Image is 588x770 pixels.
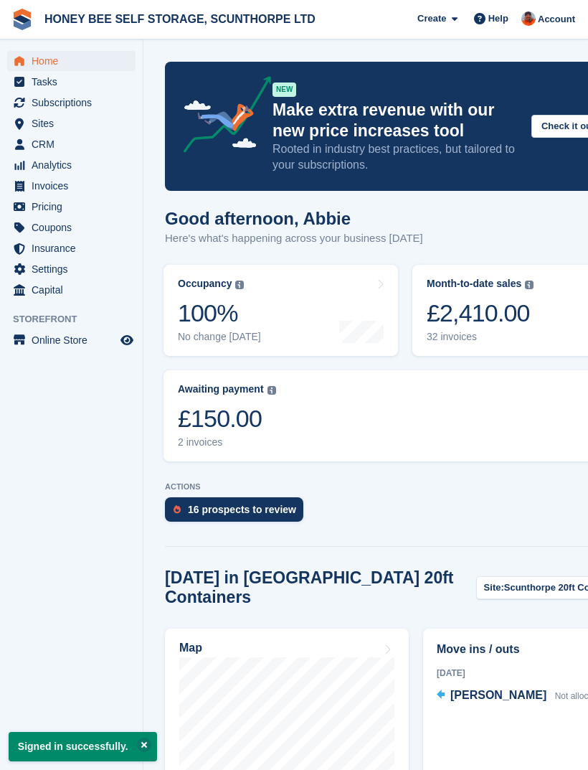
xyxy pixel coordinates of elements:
[174,505,181,514] img: prospect-51fa495bee0391a8d652442698ab0144808aea92771e9ea1ae160a38d050c398.svg
[7,197,136,217] a: menu
[178,299,261,328] div: 100%
[538,12,575,27] span: Account
[7,176,136,196] a: menu
[9,732,157,761] p: Signed in successfully.
[7,280,136,300] a: menu
[488,11,508,26] span: Help
[188,504,296,515] div: 16 prospects to review
[7,217,136,238] a: menu
[450,689,546,701] span: [PERSON_NAME]
[32,197,118,217] span: Pricing
[32,155,118,175] span: Analytics
[163,265,398,356] a: Occupancy 100% No change [DATE]
[13,312,143,327] span: Storefront
[178,383,264,395] div: Awaiting payment
[7,93,136,113] a: menu
[32,51,118,71] span: Home
[165,497,310,529] a: 16 prospects to review
[267,386,276,395] img: icon-info-grey-7440780725fd019a000dd9b08b2336e03edf1995a4989e88bcd33f0948082b44.svg
[521,11,536,26] img: Abbie Tucker
[39,7,321,31] a: HONEY BEE SELF STORAGE, SCUNTHORPE LTD
[235,281,244,289] img: icon-info-grey-7440780725fd019a000dd9b08b2336e03edf1995a4989e88bcd33f0948082b44.svg
[427,299,534,328] div: £2,410.00
[171,76,272,158] img: price-adjustments-announcement-icon-8257ccfd72463d97f412b2fc003d46551f7dbcb40ab6d574587a9cd5c0d94...
[7,113,136,133] a: menu
[32,259,118,279] span: Settings
[7,259,136,279] a: menu
[272,83,296,97] div: NEW
[11,9,33,30] img: stora-icon-8386f47178a22dfd0bd8f6a31ec36ba5ce8667c1dd55bd0f319d3a0aa187defe.svg
[32,238,118,258] span: Insurance
[272,141,520,173] p: Rooted in industry best practices, but tailored to your subscriptions.
[32,134,118,154] span: CRM
[178,404,276,433] div: £150.00
[165,568,476,607] h2: [DATE] in [GEOGRAPHIC_DATA] 20ft Containers
[165,230,423,247] p: Here's what's happening across your business [DATE]
[32,72,118,92] span: Tasks
[484,581,504,595] span: Site:
[7,134,136,154] a: menu
[178,278,232,290] div: Occupancy
[178,436,276,449] div: 2 invoices
[7,72,136,92] a: menu
[7,238,136,258] a: menu
[32,330,118,350] span: Online Store
[417,11,446,26] span: Create
[272,100,520,141] p: Make extra revenue with our new price increases tool
[32,176,118,196] span: Invoices
[32,113,118,133] span: Sites
[427,331,534,343] div: 32 invoices
[7,330,136,350] a: menu
[178,331,261,343] div: No change [DATE]
[165,209,423,228] h1: Good afternoon, Abbie
[427,278,521,290] div: Month-to-date sales
[179,642,202,654] h2: Map
[525,281,534,289] img: icon-info-grey-7440780725fd019a000dd9b08b2336e03edf1995a4989e88bcd33f0948082b44.svg
[7,51,136,71] a: menu
[32,217,118,238] span: Coupons
[7,155,136,175] a: menu
[32,93,118,113] span: Subscriptions
[118,332,136,349] a: Preview store
[32,280,118,300] span: Capital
